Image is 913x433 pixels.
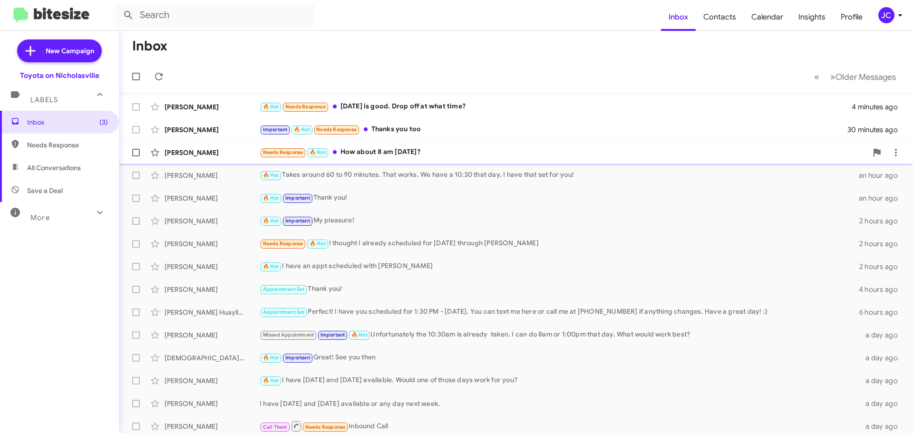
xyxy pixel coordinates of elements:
div: [PERSON_NAME] Huayllani-[PERSON_NAME] [165,308,260,317]
div: Toyota on Nicholasville [20,71,99,80]
span: Save a Deal [27,186,63,195]
span: Appointment Set [263,309,305,315]
span: New Campaign [46,46,94,56]
span: 🔥 Hot [263,263,279,269]
span: Older Messages [835,72,896,82]
div: [PERSON_NAME] [165,422,260,431]
div: [PERSON_NAME] [165,193,260,203]
input: Search [115,4,315,27]
div: 2 hours ago [859,216,905,226]
span: Missed Appointment [263,332,314,338]
div: Great! See you then [260,352,860,363]
div: [PERSON_NAME] [165,125,260,135]
span: « [814,71,819,83]
div: a day ago [860,399,905,408]
div: JC [878,7,894,23]
div: [PERSON_NAME] [165,376,260,385]
div: How about 8 am [DATE]? [260,147,867,158]
span: 🔥 Hot [310,149,326,155]
div: 4 hours ago [859,285,905,294]
div: I have an appt scheduled with [PERSON_NAME] [260,261,859,272]
span: Needs Response [316,126,357,133]
div: 6 hours ago [859,308,905,317]
a: Inbox [661,3,696,31]
span: More [30,213,50,222]
div: [PERSON_NAME] [165,102,260,112]
span: 🔥 Hot [294,126,310,133]
div: [PERSON_NAME] [165,216,260,226]
span: 🔥 Hot [263,355,279,361]
div: [PERSON_NAME] [165,399,260,408]
span: Labels [30,96,58,104]
h1: Inbox [132,38,167,54]
span: 🔥 Hot [263,104,279,110]
span: Appointment Set [263,286,305,292]
a: Profile [833,3,870,31]
button: Next [825,67,902,87]
div: 2 hours ago [859,239,905,249]
button: JC [870,7,903,23]
span: Needs Response [285,104,326,110]
div: [PERSON_NAME] [165,285,260,294]
span: Call Them [263,424,288,430]
span: 🔥 Hot [351,332,368,338]
div: [DEMOGRAPHIC_DATA][PERSON_NAME] [165,353,260,363]
div: [PERSON_NAME] [165,239,260,249]
span: 🔥 Hot [263,218,279,224]
div: 30 minutes ago [848,125,905,135]
div: Thanks you too [260,124,848,135]
div: 2 hours ago [859,262,905,271]
span: Important [285,195,310,201]
div: My pleasure! [260,215,859,226]
span: (3) [99,117,108,127]
div: a day ago [860,353,905,363]
div: [DATE] is good. Drop off at what time? [260,101,852,112]
div: [PERSON_NAME] [165,262,260,271]
a: Contacts [696,3,744,31]
div: 4 minutes ago [852,102,905,112]
div: Unfortunately the 10:30am is already taken. I can do 8am or 1:00pm that day. What would work best? [260,329,860,340]
a: Calendar [744,3,791,31]
div: [PERSON_NAME] [165,171,260,180]
div: a day ago [860,330,905,340]
div: [PERSON_NAME] [165,148,260,157]
a: Insights [791,3,833,31]
button: Previous [808,67,825,87]
div: Takes around 60 to 90 minutes. That works. We have a 10:30 that day. I have that set for you! [260,170,859,181]
div: Thank you! [260,284,859,295]
span: Needs Response [263,149,303,155]
div: [PERSON_NAME] [165,330,260,340]
div: Inbound Call [260,420,860,432]
div: a day ago [860,422,905,431]
div: Perfect! I have you scheduled for 1:30 PM - [DATE]. You can text me here or call me at [PHONE_NUM... [260,307,859,318]
div: a day ago [860,376,905,385]
span: All Conversations [27,163,81,173]
span: Inbox [27,117,108,127]
span: Needs Response [305,424,346,430]
span: Important [285,218,310,224]
div: I have [DATE] and [DATE] available. Would one of those days work for you? [260,375,860,386]
div: an hour ago [859,193,905,203]
div: Thank you! [260,192,859,203]
div: an hour ago [859,171,905,180]
span: 🔥 Hot [263,195,279,201]
div: I have [DATE] and [DATE] available or any day next week. [260,399,860,408]
span: Needs Response [27,140,108,150]
a: New Campaign [17,39,102,62]
span: 🔥 Hot [263,172,279,178]
span: Important [285,355,310,361]
span: Needs Response [263,241,303,247]
span: Important [321,332,345,338]
span: 🔥 Hot [263,377,279,384]
span: » [830,71,835,83]
span: 🔥 Hot [310,241,326,247]
span: Important [263,126,288,133]
div: I thought I already scheduled for [DATE] through [PERSON_NAME] [260,238,859,249]
nav: Page navigation example [809,67,902,87]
